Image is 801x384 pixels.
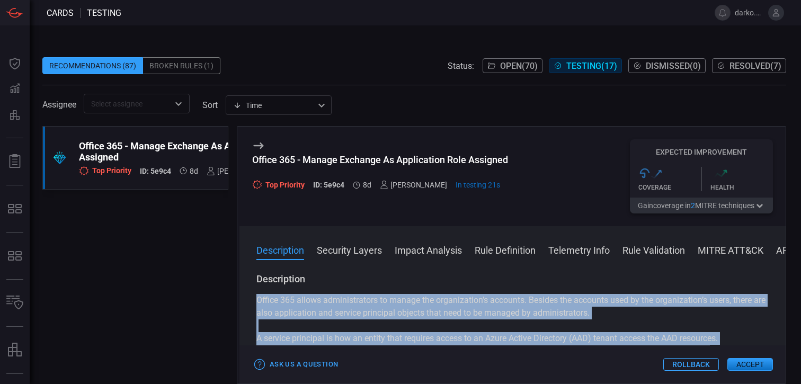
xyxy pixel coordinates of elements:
button: Dismissed(0) [628,58,706,73]
button: Detections [2,76,28,102]
span: Oct 05, 2025 3:19 PM [190,167,198,175]
input: Select assignee [87,97,169,110]
button: Open [171,96,186,111]
button: Testing(17) [549,58,622,73]
div: [PERSON_NAME] [380,181,447,189]
button: Dashboard [2,51,28,76]
span: Assignee [42,100,76,110]
button: Description [256,243,304,256]
span: 2 [691,201,695,210]
button: Open(70) [483,58,542,73]
button: Reports [2,149,28,174]
h5: ID: 5e9c4 [313,181,344,190]
span: darko.blagojevic [735,8,764,17]
div: Office 365 - Manage Exchange As Application Role Assigned [79,140,328,163]
button: Rule Definition [475,243,536,256]
span: testing [87,8,121,18]
div: Time [233,100,315,111]
p: A service principal is how an entity that requires access to an Azure Active Directory (AAD) tena... [256,332,769,358]
button: Rule Validation [622,243,685,256]
span: Cards [47,8,74,18]
button: Inventory [2,290,28,316]
span: Dismissed ( 0 ) [646,61,701,71]
button: Accept [727,358,773,371]
button: Security Layers [317,243,382,256]
button: Telemetry Info [548,243,610,256]
button: Impact Analysis [395,243,462,256]
span: Status: [448,61,474,71]
div: Recommendations (87) [42,57,143,74]
div: Coverage [638,184,701,191]
div: Broken Rules (1) [143,57,220,74]
div: Top Priority [79,166,131,176]
button: MITRE - Exposures [2,196,28,221]
button: MITRE - Detection Posture [2,243,28,269]
label: sort [202,100,218,110]
span: Open ( 70 ) [500,61,538,71]
div: Health [710,184,773,191]
div: [PERSON_NAME] [207,167,274,175]
div: Office 365 - Manage Exchange As Application Role Assigned [252,154,508,165]
button: assets [2,337,28,363]
button: Rollback [663,358,719,371]
div: Top Priority [252,180,305,190]
h5: Expected Improvement [630,148,773,156]
button: Resolved(7) [712,58,786,73]
p: Office 365 allows administrators to manage the organization’s accounts. Besides the accounts used... [256,294,769,319]
h5: ID: 5e9c4 [140,167,171,176]
span: Oct 13, 2025 1:51 PM [456,181,500,189]
button: Ask Us a Question [252,356,341,373]
button: Preventions [2,102,28,127]
span: Resolved ( 7 ) [729,61,781,71]
h3: Description [256,273,769,285]
span: Oct 05, 2025 3:19 PM [363,181,371,189]
span: Testing ( 17 ) [566,61,617,71]
button: Gaincoverage in2MITRE techniques [630,198,773,213]
button: MITRE ATT&CK [698,243,763,256]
